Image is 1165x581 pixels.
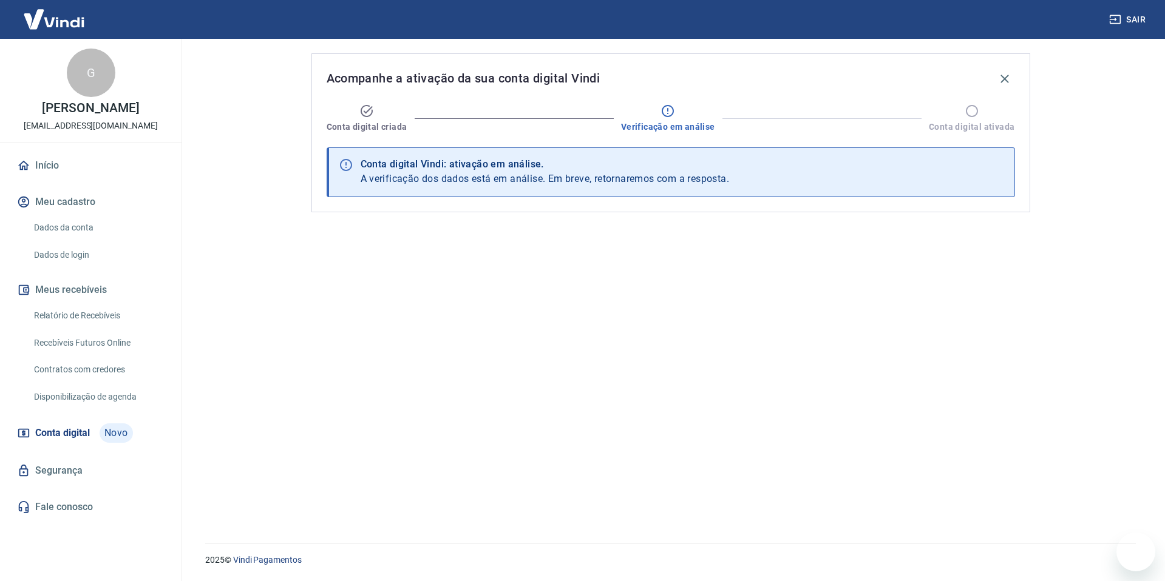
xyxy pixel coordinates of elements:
p: [PERSON_NAME] [42,102,139,115]
span: Conta digital ativada [929,121,1014,133]
a: Dados da conta [29,215,167,240]
span: Verificação em análise [621,121,715,133]
iframe: Botão para abrir a janela de mensagens, conversa em andamento [1116,532,1155,571]
a: Disponibilização de agenda [29,385,167,409]
button: Meu cadastro [15,189,167,215]
span: Novo [100,423,133,443]
span: Conta digital [35,425,90,442]
span: Conta digital criada [327,121,407,133]
a: Contratos com credores [29,357,167,382]
span: A verificação dos dados está em análise. Em breve, retornaremos com a resposta. [361,173,730,184]
a: Dados de login [29,243,167,267]
a: Vindi Pagamentos [233,555,302,565]
button: Meus recebíveis [15,277,167,303]
a: Recebíveis Futuros Online [29,331,167,355]
img: Vindi [15,1,93,38]
a: Fale conosco [15,494,167,520]
a: Relatório de Recebíveis [29,303,167,328]
button: Sair [1107,8,1150,31]
div: G [67,49,115,97]
span: Acompanhe a ativação da sua conta digital Vindi [327,69,600,88]
div: Conta digital Vindi: ativação em análise. [361,157,730,172]
p: [EMAIL_ADDRESS][DOMAIN_NAME] [24,119,158,132]
a: Segurança [15,457,167,484]
a: Início [15,152,167,179]
p: 2025 © [205,554,1136,566]
a: Conta digitalNovo [15,418,167,448]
